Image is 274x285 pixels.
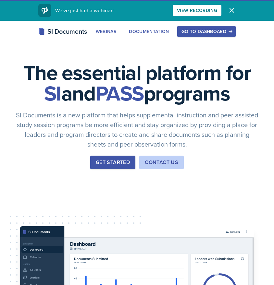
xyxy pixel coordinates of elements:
[125,26,173,37] button: Documentation
[92,26,121,37] button: Webinar
[129,29,169,34] div: Documentation
[145,159,178,166] div: Contact Us
[38,27,87,36] div: SI Documents
[181,29,231,34] div: Go to Dashboard
[177,26,236,37] button: Go to Dashboard
[173,5,221,16] button: View Recording
[96,159,130,166] div: Get Started
[55,7,114,14] span: We've just had a webinar!
[177,8,217,13] div: View Recording
[90,156,135,169] button: Get Started
[139,156,184,169] button: Contact Us
[96,29,117,34] div: Webinar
